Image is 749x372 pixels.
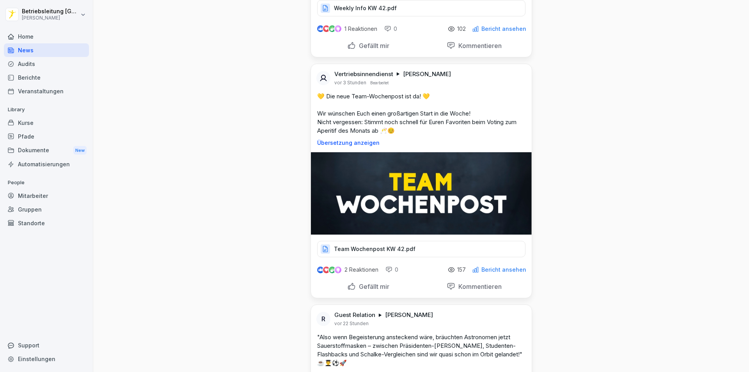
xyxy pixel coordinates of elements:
img: love [323,267,329,273]
img: like [317,26,323,32]
p: Kommentieren [455,42,502,50]
p: Guest Relation [334,311,375,319]
p: 2 Reaktionen [344,267,378,273]
p: Bericht ansehen [481,267,526,273]
p: People [4,176,89,189]
p: [PERSON_NAME] [385,311,433,319]
p: [PERSON_NAME] [403,70,451,78]
a: Veranstaltungen [4,84,89,98]
a: Audits [4,57,89,71]
div: 0 [385,266,398,274]
p: [PERSON_NAME] [22,15,79,21]
p: 157 [457,267,466,273]
div: 0 [384,25,397,33]
img: inspiring [335,266,341,273]
a: Automatisierungen [4,157,89,171]
img: love [323,26,329,32]
p: Weekly Info KW 42.pdf [334,4,397,12]
img: celebrate [329,25,335,32]
img: like [317,267,323,273]
a: Weekly Info KW 42.pdf [317,7,525,14]
div: Support [4,338,89,352]
p: 💛 Die neue Team-Wochenpost ist da! 💛 Wir wünschen Euch einen großartigen Start in die Woche! Nich... [317,92,525,135]
a: Kurse [4,116,89,130]
p: vor 3 Stunden [334,80,366,86]
p: vor 22 Stunden [334,320,369,327]
p: Betriebsleitung [GEOGRAPHIC_DATA] [22,8,79,15]
div: R [316,312,330,326]
p: Gefällt mir [356,283,389,290]
a: News [4,43,89,57]
p: Vertriebsinnendienst [334,70,393,78]
p: Gefällt mir [356,42,389,50]
p: Bearbeitet [370,80,389,86]
p: 102 [457,26,466,32]
div: Dokumente [4,143,89,158]
div: New [73,146,87,155]
p: Library [4,103,89,116]
p: Team Wochenpost KW 42.pdf [334,245,415,253]
p: Kommentieren [455,283,502,290]
a: Team Wochenpost KW 42.pdf [317,247,525,255]
a: Mitarbeiter [4,189,89,203]
a: DokumenteNew [4,143,89,158]
a: Pfade [4,130,89,143]
img: itbev4jmiwke9alvgx05ez1k.png [311,152,532,235]
a: Einstellungen [4,352,89,366]
a: Gruppen [4,203,89,216]
a: Standorte [4,216,89,230]
img: celebrate [329,267,335,273]
a: Berichte [4,71,89,84]
p: 1 Reaktionen [344,26,377,32]
img: inspiring [335,25,341,32]
a: Home [4,30,89,43]
p: Übersetzung anzeigen [317,140,525,146]
p: Bericht ansehen [481,26,526,32]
